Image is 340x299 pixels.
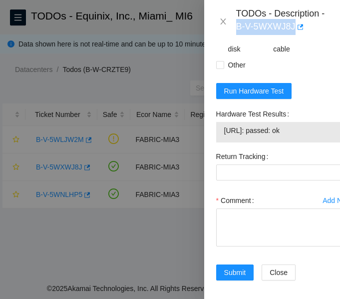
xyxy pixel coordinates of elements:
[224,57,250,73] span: Other
[219,17,227,25] span: close
[236,8,328,35] div: TODOs - Description - B-V-5WXWJ8J
[262,264,296,280] button: Close
[216,148,273,164] label: Return Tracking
[216,83,292,99] button: Run Hardware Test
[216,106,293,122] label: Hardware Test Results
[270,267,288,278] span: Close
[224,267,246,278] span: Submit
[216,264,254,280] button: Submit
[216,192,258,208] label: Comment
[216,17,230,26] button: Close
[224,85,284,96] span: Run Hardware Test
